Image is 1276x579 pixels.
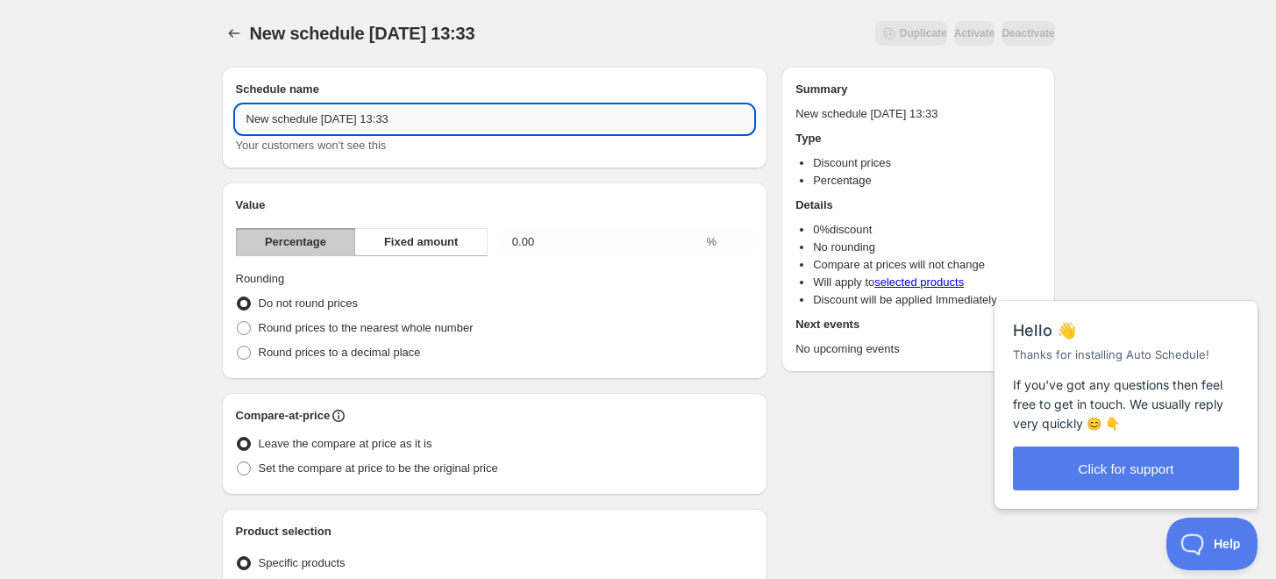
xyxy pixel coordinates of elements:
button: Fixed amount [354,228,487,256]
li: Discount prices [813,154,1040,172]
button: Percentage [236,228,356,256]
span: Percentage [265,233,326,251]
li: Discount will be applied Immediately [813,291,1040,309]
p: No upcoming events [795,340,1040,358]
span: Rounding [236,272,285,285]
span: Round prices to a decimal place [259,346,421,359]
li: Compare at prices will not change [813,256,1040,274]
li: 0 % discount [813,221,1040,239]
p: New schedule [DATE] 13:33 [795,105,1040,123]
li: No rounding [813,239,1040,256]
h2: Summary [795,81,1040,98]
span: Specific products [259,556,346,569]
span: % [707,235,717,248]
iframe: Help Scout Beacon - Messages and Notifications [986,257,1268,518]
span: Fixed amount [384,233,459,251]
h2: Value [236,197,754,214]
h2: Product selection [236,523,754,540]
h2: Details [795,197,1040,214]
h2: Next events [795,316,1040,333]
button: Schedules [222,21,246,46]
span: Set the compare at price to be the original price [259,461,498,475]
h2: Type [795,130,1040,147]
span: Round prices to the nearest whole number [259,321,474,334]
span: Do not round prices [259,297,358,310]
span: Your customers won't see this [236,139,387,152]
h2: Compare-at-price [236,407,331,425]
span: New schedule [DATE] 13:33 [250,24,475,43]
li: Will apply to [813,274,1040,291]
li: Percentage [813,172,1040,189]
h2: Schedule name [236,81,754,98]
span: Leave the compare at price as it is [259,437,432,450]
iframe: Help Scout Beacon - Open [1166,518,1258,570]
a: selected products [874,275,964,289]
